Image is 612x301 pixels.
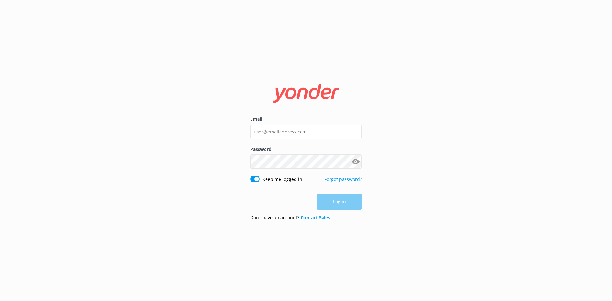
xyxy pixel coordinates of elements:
[250,125,362,139] input: user@emailaddress.com
[250,146,362,153] label: Password
[250,214,330,221] p: Don’t have an account?
[324,176,362,182] a: Forgot password?
[349,155,362,168] button: Show password
[250,116,362,123] label: Email
[262,176,302,183] label: Keep me logged in
[301,214,330,220] a: Contact Sales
